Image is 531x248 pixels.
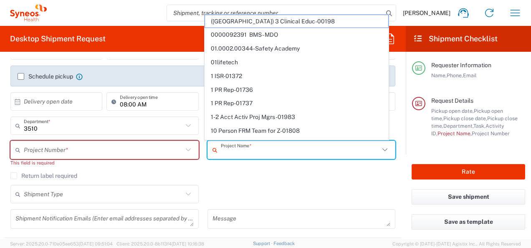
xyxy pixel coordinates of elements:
[167,5,383,21] input: Shipment, tracking or reference number
[205,70,388,83] span: 1 ISR-01372
[463,72,477,78] span: Email
[116,241,204,246] span: Client: 2025.20.0-8b113f4
[431,62,491,68] span: Requester Information
[413,34,498,44] h2: Shipment Checklist
[205,97,388,110] span: 1 PR Rep-01737
[473,123,485,129] span: Task,
[431,72,447,78] span: Name,
[253,241,274,246] a: Support
[412,214,525,230] button: Save as template
[205,124,388,137] span: 10 Person FRM Team for Z-01808
[403,9,450,17] span: [PERSON_NAME]
[443,123,473,129] span: Department,
[172,241,204,246] span: [DATE] 10:16:38
[205,84,388,96] span: 1 PR Rep-01736
[472,130,510,137] span: Project Number
[431,97,473,104] span: Request Details
[79,241,113,246] span: [DATE] 09:51:04
[437,130,472,137] span: Project Name,
[273,241,295,246] a: Feedback
[443,115,487,121] span: Pickup close date,
[10,159,199,167] div: This field is required
[392,240,521,248] span: Copyright © [DATE]-[DATE] Agistix Inc., All Rights Reserved
[205,56,388,69] span: 01lifetech
[18,73,73,80] label: Schedule pickup
[412,164,525,180] button: Rate
[447,72,463,78] span: Phone,
[412,189,525,205] button: Save shipment
[10,172,77,179] label: Return label required
[10,241,113,246] span: Server: 2025.20.0-710e05ee653
[205,138,388,151] span: 10 person rebadge-01344
[10,34,106,44] h2: Desktop Shipment Request
[431,108,474,114] span: Pickup open date,
[205,111,388,124] span: 1-2 Acct Activ Proj Mgrs-01983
